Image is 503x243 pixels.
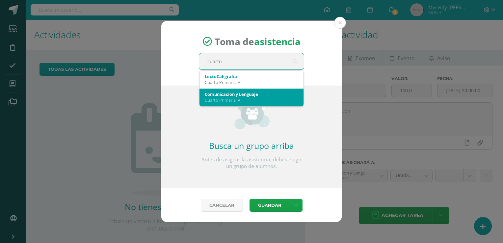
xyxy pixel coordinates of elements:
h2: Busca un grupo arriba [199,140,304,151]
strong: asistencia [254,35,301,48]
div: Comunicacion y Lenguaje [205,91,298,97]
div: Cuarto Primaria 'A' [205,79,298,85]
button: Guardar [250,199,290,212]
span: Toma de [215,35,301,48]
button: Close (Esc) [334,17,346,29]
div: LectoCaligrafía [205,73,298,79]
a: Cancelar [201,199,243,212]
div: Cuarto Primaria 'A' [205,97,298,103]
input: Busca un grado o sección aquí... [199,53,304,69]
p: Antes de asignar la asistencia, debes elegir un grupo de alumnos. [199,156,304,170]
img: groups_small.png [234,96,270,129]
